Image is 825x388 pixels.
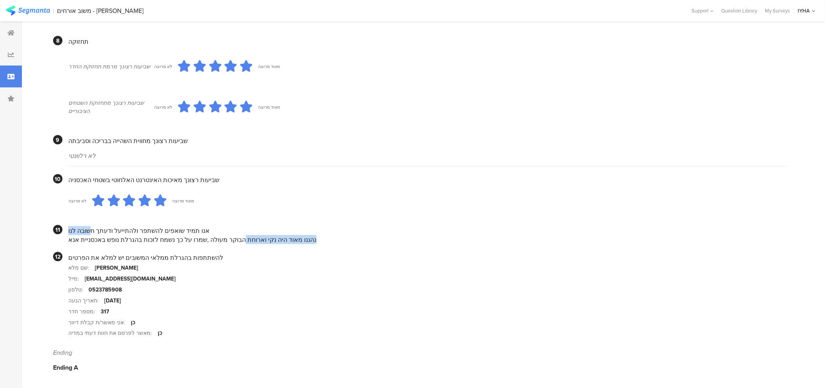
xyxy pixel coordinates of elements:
div: 9 [53,135,62,145]
div: לא מרוצה [154,63,172,70]
div: שם מלא: [68,264,95,272]
div: מספר חדר: [68,308,101,316]
div: שביעות רצונך מאיכות האינטרנט האלחוטי בשטחי האכסניה [68,175,788,184]
div: לא רלוונטי [68,151,788,160]
div: להשתתפות בהגרלת ממלאי המשובים יש למלא את הפרטים [68,253,788,262]
div: מאשר לפרסם את חוות דעתי במדיה: [68,329,158,338]
div: שביעות רצונך מחווית השהייה בבריכה וסביבתה [68,136,788,145]
div: שביעות רצונך מתחזוקת השטחים הציבוריים [68,99,154,115]
div: נהננו מאוד היה נקי וארוחת הבוקר מעולה ,שמרו על כך נשמח לזכות בהגרלת נופש באכסניית אנא [68,235,788,244]
div: 317 [101,308,109,316]
div: 10 [53,174,62,184]
div: [DATE] [104,297,121,305]
div: שביעות רצונך מרמת תחזוקת החדר [68,63,154,71]
div: מייל: [68,275,85,283]
div: מאוד מרוצה [172,198,194,204]
div: Ending A [53,363,788,372]
div: 0523785908 [89,286,122,294]
div: אני מאשר/ת קבלת דיוור: [68,318,131,327]
div: [PERSON_NAME] [95,264,138,272]
div: Ending [53,349,788,358]
div: תחזוקה [68,37,788,46]
div: כן [131,318,135,327]
div: מאוד מרוצה [258,63,280,70]
div: IYHA [798,7,810,14]
div: כן [158,329,162,338]
div: טלפון: [68,286,89,294]
div: 8 [53,36,62,45]
div: Support [692,5,713,17]
div: משוב אורחים - [PERSON_NAME] [57,7,144,14]
div: תאריך הגעה: [68,297,104,305]
div: לא מרוצה [68,198,86,204]
div: לא מרוצה [154,104,172,110]
div: אנו תמיד שואפים להשתפר ולהתייעל ודעתך חשובה לנו [68,226,788,235]
img: segmanta logo [6,6,50,16]
div: 12 [53,252,62,261]
div: [EMAIL_ADDRESS][DOMAIN_NAME] [85,275,176,283]
div: מאוד מרוצה [258,104,280,110]
div: 11 [53,225,62,234]
a: My Surveys [761,7,794,14]
a: Question Library [717,7,761,14]
div: | [53,6,54,15]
